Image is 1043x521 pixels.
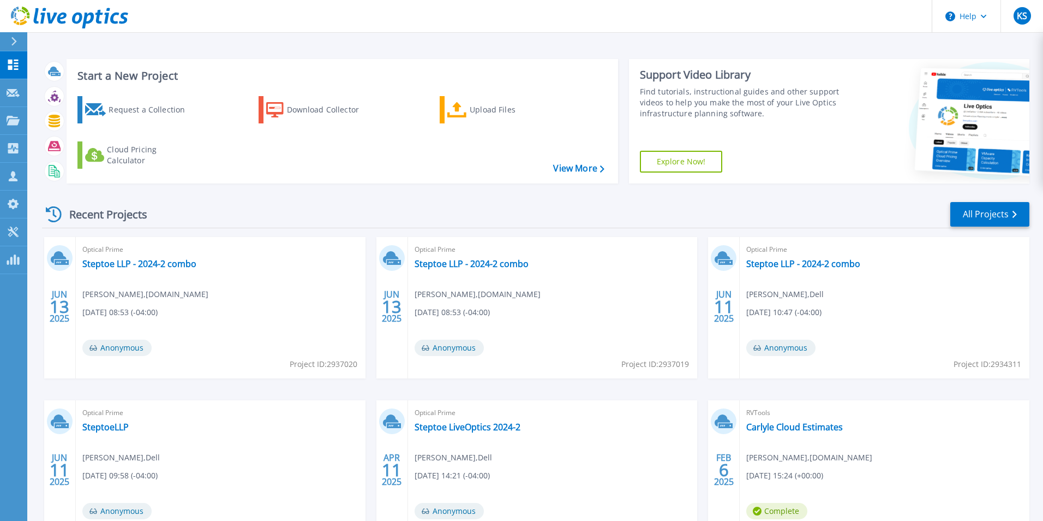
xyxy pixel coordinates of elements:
span: Project ID: 2934311 [954,358,1021,370]
div: Find tutorials, instructional guides and other support videos to help you make the most of your L... [640,86,844,119]
a: Upload Files [440,96,561,123]
span: Optical Prime [746,244,1023,256]
span: [DATE] 08:53 (-04:00) [82,306,158,318]
div: JUN 2025 [381,287,402,327]
div: JUN 2025 [714,287,734,327]
a: Cloud Pricing Calculator [77,141,199,169]
div: Cloud Pricing Calculator [107,144,194,166]
span: [DATE] 08:53 (-04:00) [415,306,490,318]
div: Upload Files [470,99,557,121]
span: Optical Prime [82,244,359,256]
span: [PERSON_NAME] , Dell [82,452,160,464]
span: 13 [50,302,69,311]
span: Anonymous [415,503,484,519]
a: Carlyle Cloud Estimates [746,422,843,433]
span: [PERSON_NAME] , Dell [415,452,492,464]
div: JUN 2025 [49,287,70,327]
span: Optical Prime [415,407,691,419]
span: 11 [714,302,734,311]
a: Steptoe LLP - 2024-2 combo [746,258,860,269]
span: [DATE] 15:24 (+00:00) [746,470,823,482]
span: KS [1017,11,1027,20]
a: Explore Now! [640,151,723,173]
span: [PERSON_NAME] , [DOMAIN_NAME] [415,288,541,300]
div: Support Video Library [640,68,844,82]
a: Steptoe LLP - 2024-2 combo [82,258,196,269]
span: [DATE] 14:21 (-04:00) [415,470,490,482]
div: Request a Collection [109,99,196,121]
span: Anonymous [746,340,816,356]
span: [PERSON_NAME] , [DOMAIN_NAME] [82,288,208,300]
span: RVTools [746,407,1023,419]
span: Optical Prime [82,407,359,419]
span: Anonymous [82,340,152,356]
a: Steptoe LLP - 2024-2 combo [415,258,529,269]
h3: Start a New Project [77,70,604,82]
span: [DATE] 09:58 (-04:00) [82,470,158,482]
a: Download Collector [259,96,380,123]
div: Download Collector [287,99,374,121]
span: Project ID: 2937020 [290,358,357,370]
a: All Projects [950,202,1029,227]
span: Anonymous [82,503,152,519]
a: Steptoe LiveOptics 2024-2 [415,422,520,433]
span: 11 [50,465,69,475]
a: Request a Collection [77,96,199,123]
a: View More [553,163,604,174]
span: [PERSON_NAME] , Dell [746,288,824,300]
span: 6 [719,465,729,475]
span: [DATE] 10:47 (-04:00) [746,306,822,318]
a: SteptoeLLP [82,422,129,433]
div: FEB 2025 [714,450,734,490]
span: Project ID: 2937019 [621,358,689,370]
span: Complete [746,503,807,519]
span: Anonymous [415,340,484,356]
div: APR 2025 [381,450,402,490]
span: 13 [382,302,401,311]
div: JUN 2025 [49,450,70,490]
span: Optical Prime [415,244,691,256]
div: Recent Projects [42,201,162,228]
span: [PERSON_NAME] , [DOMAIN_NAME] [746,452,872,464]
span: 11 [382,465,401,475]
